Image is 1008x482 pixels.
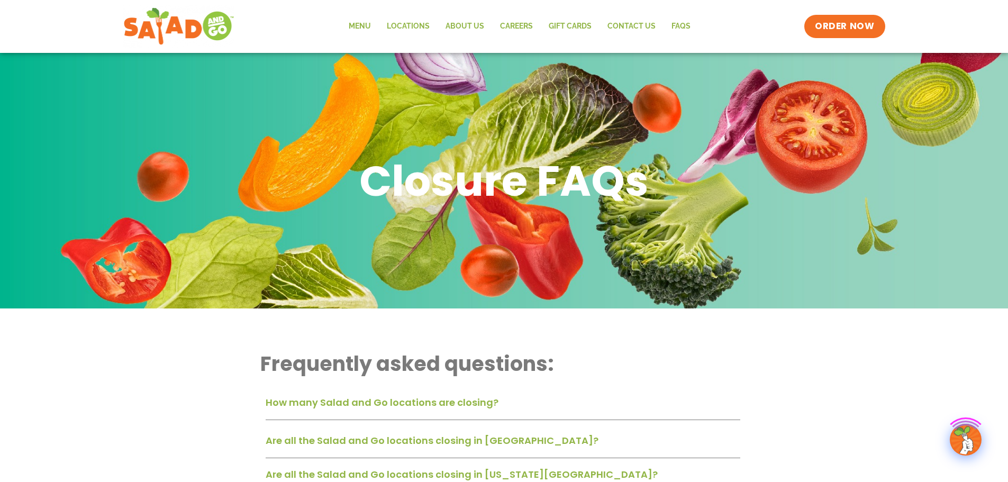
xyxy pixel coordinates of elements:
[359,153,649,208] h1: Closure FAQs
[266,468,658,481] a: Are all the Salad and Go locations closing in [US_STATE][GEOGRAPHIC_DATA]?
[492,14,541,39] a: Careers
[600,14,664,39] a: Contact Us
[541,14,600,39] a: GIFT CARDS
[266,434,598,447] a: Are all the Salad and Go locations closing in [GEOGRAPHIC_DATA]?
[266,431,740,458] div: Are all the Salad and Go locations closing in [GEOGRAPHIC_DATA]?
[341,14,698,39] nav: Menu
[664,14,698,39] a: FAQs
[266,393,740,420] div: How many Salad and Go locations are closing?
[438,14,492,39] a: About Us
[260,351,746,377] h2: Frequently asked questions:
[341,14,379,39] a: Menu
[815,20,874,33] span: ORDER NOW
[123,5,235,48] img: new-SAG-logo-768×292
[266,396,498,409] a: How many Salad and Go locations are closing?
[379,14,438,39] a: Locations
[804,15,885,38] a: ORDER NOW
